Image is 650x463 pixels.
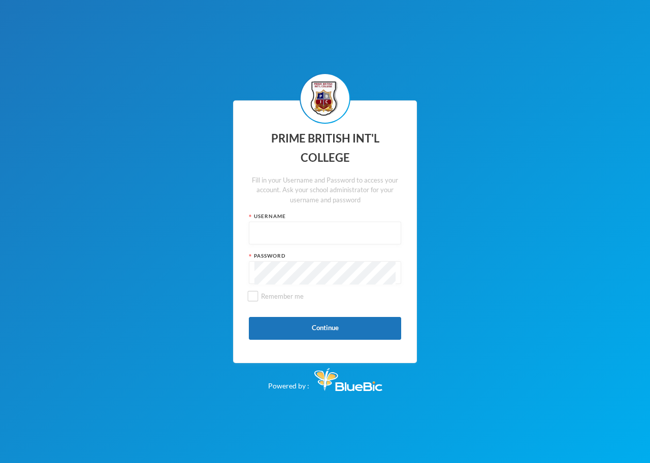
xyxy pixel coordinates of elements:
[314,368,382,391] img: Bluebic
[249,175,401,205] div: Fill in your Username and Password to access your account. Ask your school administrator for your...
[257,292,308,300] span: Remember me
[249,212,401,220] div: Username
[268,363,382,391] div: Powered by :
[249,252,401,260] div: Password
[249,317,401,340] button: Continue
[249,129,401,168] div: PRIME BRITISH INT'L COLLEGE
